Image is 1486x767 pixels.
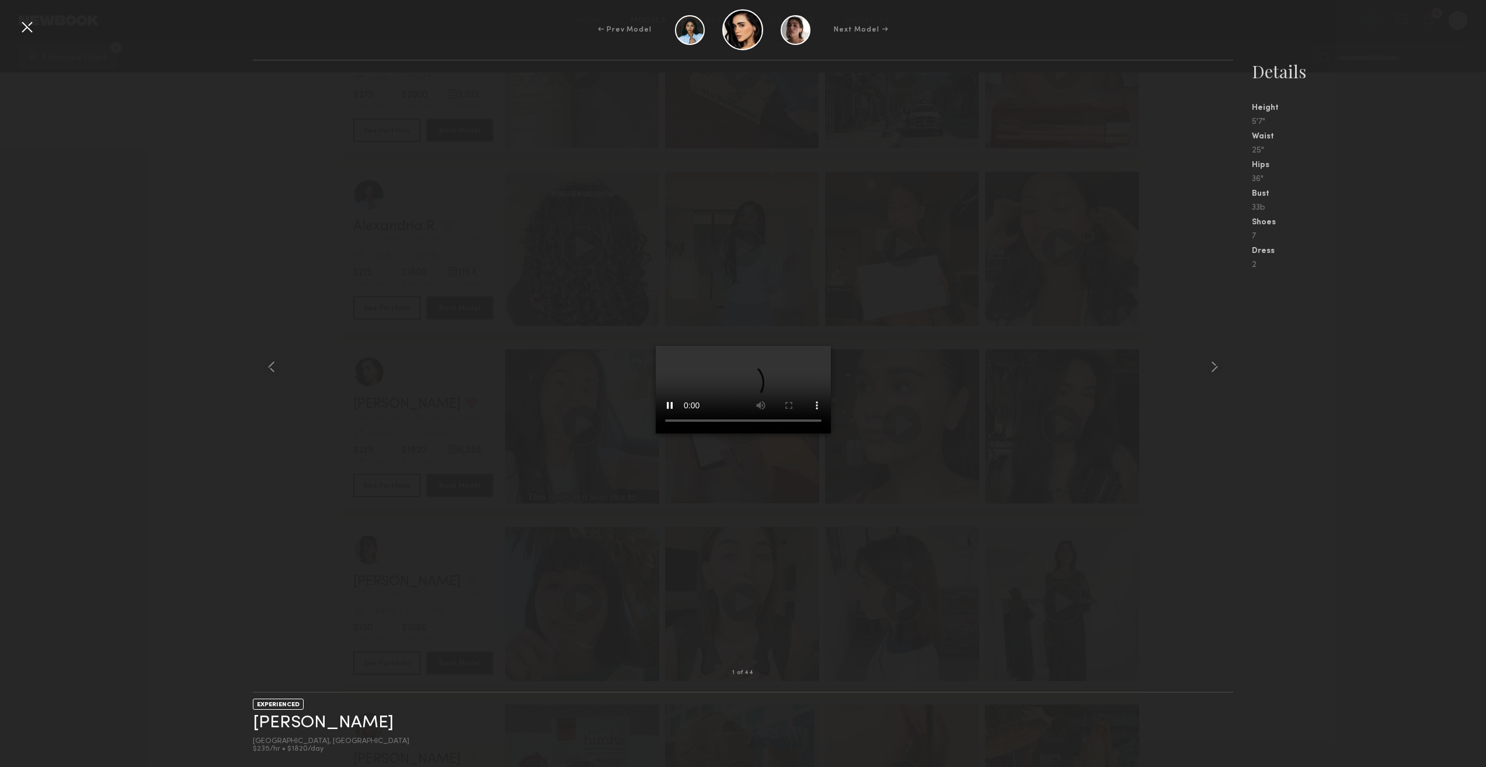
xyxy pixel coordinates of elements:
[253,745,409,753] div: $235/hr • $1820/day
[253,738,409,745] div: [GEOGRAPHIC_DATA], [GEOGRAPHIC_DATA]
[1252,261,1486,269] div: 2
[1252,161,1486,169] div: Hips
[598,25,652,35] div: ← Prev Model
[1252,60,1486,83] div: Details
[1252,133,1486,141] div: Waist
[1252,104,1486,112] div: Height
[834,25,888,35] div: Next Model →
[1252,247,1486,255] div: Dress
[253,714,394,732] a: [PERSON_NAME]
[1252,118,1486,126] div: 5'7"
[1252,175,1486,183] div: 36"
[1252,218,1486,227] div: Shoes
[732,670,754,676] div: 1 of 44
[1252,232,1486,241] div: 7
[1252,204,1486,212] div: 33b
[1252,190,1486,198] div: Bust
[253,699,304,710] div: EXPERIENCED
[1252,147,1486,155] div: 25"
